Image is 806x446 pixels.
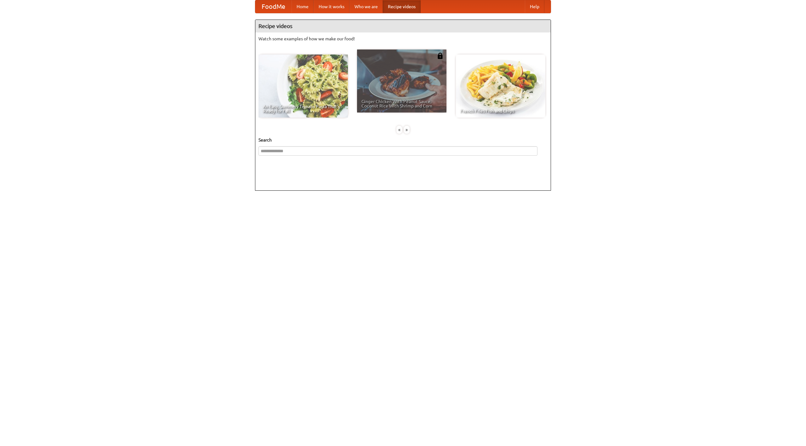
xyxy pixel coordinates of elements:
[292,0,314,13] a: Home
[396,126,402,134] div: «
[404,126,410,134] div: »
[383,0,421,13] a: Recipe videos
[525,0,544,13] a: Help
[258,137,548,143] h5: Search
[255,0,292,13] a: FoodMe
[258,36,548,42] p: Watch some examples of how we make our food!
[460,109,541,113] span: French Fries Fish and Chips
[437,53,443,59] img: 483408.png
[263,104,343,113] span: An Easy, Summery Tomato Pasta That's Ready for Fall
[456,55,545,118] a: French Fries Fish and Chips
[258,55,348,118] a: An Easy, Summery Tomato Pasta That's Ready for Fall
[349,0,383,13] a: Who we are
[314,0,349,13] a: How it works
[255,20,551,32] h4: Recipe videos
